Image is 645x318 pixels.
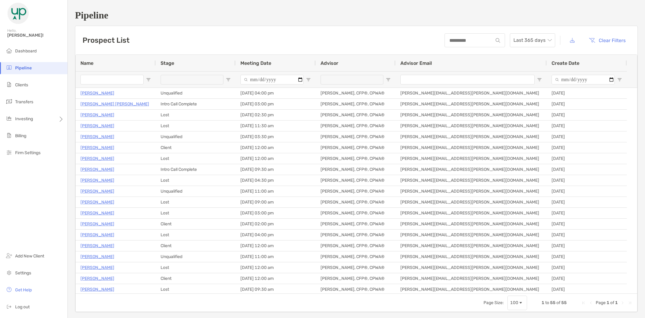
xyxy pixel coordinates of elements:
[156,197,236,207] div: Lost
[607,300,609,305] span: 1
[400,75,535,84] input: Advisor Email Filter Input
[552,60,579,66] span: Create Date
[146,77,151,82] button: Open Filter Menu
[547,186,627,197] div: [DATE]
[547,230,627,240] div: [DATE]
[80,286,114,293] a: [PERSON_NAME]
[75,10,638,21] h1: Pipeline
[156,142,236,153] div: Client
[547,175,627,186] div: [DATE]
[547,164,627,175] div: [DATE]
[5,98,13,105] img: transfers icon
[400,60,432,66] span: Advisor Email
[316,110,396,120] div: [PERSON_NAME], CFP®, CPWA®
[236,88,316,98] div: [DATE] 04:00 pm
[547,142,627,153] div: [DATE]
[156,284,236,295] div: Lost
[80,89,114,97] p: [PERSON_NAME]
[236,153,316,164] div: [DATE] 12:00 am
[537,77,542,82] button: Open Filter Menu
[80,177,114,184] p: [PERSON_NAME]
[547,273,627,284] div: [DATE]
[236,121,316,131] div: [DATE] 11:30 am
[15,99,33,104] span: Transfers
[80,242,114,250] a: [PERSON_NAME]
[396,240,547,251] div: [PERSON_NAME][EMAIL_ADDRESS][PERSON_NAME][DOMAIN_NAME]
[5,303,13,310] img: logout icon
[396,284,547,295] div: [PERSON_NAME][EMAIL_ADDRESS][PERSON_NAME][DOMAIN_NAME]
[236,197,316,207] div: [DATE] 09:00 am
[316,230,396,240] div: [PERSON_NAME], CFP®, CPWA®
[80,111,114,119] a: [PERSON_NAME]
[156,240,236,251] div: Client
[7,2,29,24] img: Zoe Logo
[620,300,625,305] div: Next Page
[15,133,26,138] span: Billing
[316,164,396,175] div: [PERSON_NAME], CFP®, CPWA®
[396,262,547,273] div: [PERSON_NAME][EMAIL_ADDRESS][PERSON_NAME][DOMAIN_NAME]
[5,132,13,139] img: billing icon
[617,77,622,82] button: Open Filter Menu
[396,230,547,240] div: [PERSON_NAME][EMAIL_ADDRESS][PERSON_NAME][DOMAIN_NAME]
[236,219,316,229] div: [DATE] 02:00 pm
[547,88,627,98] div: [DATE]
[510,300,518,305] div: 100
[236,230,316,240] div: [DATE] 04:00 pm
[396,99,547,109] div: [PERSON_NAME][EMAIL_ADDRESS][PERSON_NAME][DOMAIN_NAME]
[80,166,114,173] p: [PERSON_NAME]
[547,121,627,131] div: [DATE]
[316,197,396,207] div: [PERSON_NAME], CFP®, CPWA®
[156,164,236,175] div: Intro Call Complete
[156,273,236,284] div: Client
[15,287,32,293] span: Get Help
[5,81,13,88] img: clients icon
[5,115,13,122] img: investing icon
[396,142,547,153] div: [PERSON_NAME][EMAIL_ADDRESS][PERSON_NAME][DOMAIN_NAME]
[236,142,316,153] div: [DATE] 12:00 am
[306,77,311,82] button: Open Filter Menu
[236,240,316,251] div: [DATE] 12:00 am
[80,231,114,239] p: [PERSON_NAME]
[236,164,316,175] div: [DATE] 09:30 am
[226,77,231,82] button: Open Filter Menu
[236,273,316,284] div: [DATE] 12:00 am
[80,122,114,130] a: [PERSON_NAME]
[80,275,114,282] p: [PERSON_NAME]
[83,36,129,45] h3: Prospect List
[321,60,338,66] span: Advisor
[15,48,37,54] span: Dashboard
[316,273,396,284] div: [PERSON_NAME], CFP®, CPWA®
[396,197,547,207] div: [PERSON_NAME][EMAIL_ADDRESS][PERSON_NAME][DOMAIN_NAME]
[80,133,114,141] p: [PERSON_NAME]
[156,153,236,164] div: Lost
[236,131,316,142] div: [DATE] 03:30 pm
[547,197,627,207] div: [DATE]
[15,116,33,121] span: Investing
[396,219,547,229] div: [PERSON_NAME][EMAIL_ADDRESS][PERSON_NAME][DOMAIN_NAME]
[581,300,586,305] div: First Page
[15,304,30,310] span: Log out
[547,208,627,218] div: [DATE]
[80,220,114,228] p: [PERSON_NAME]
[156,121,236,131] div: Lost
[80,198,114,206] a: [PERSON_NAME]
[80,253,114,260] p: [PERSON_NAME]
[484,300,504,305] div: Page Size:
[542,300,544,305] span: 1
[80,155,114,162] a: [PERSON_NAME]
[156,230,236,240] div: Lost
[547,262,627,273] div: [DATE]
[610,300,614,305] span: of
[80,60,93,66] span: Name
[7,33,64,38] span: [PERSON_NAME]!
[156,262,236,273] div: Lost
[5,269,13,276] img: settings icon
[80,144,114,151] a: [PERSON_NAME]
[552,75,615,84] input: Create Date Filter Input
